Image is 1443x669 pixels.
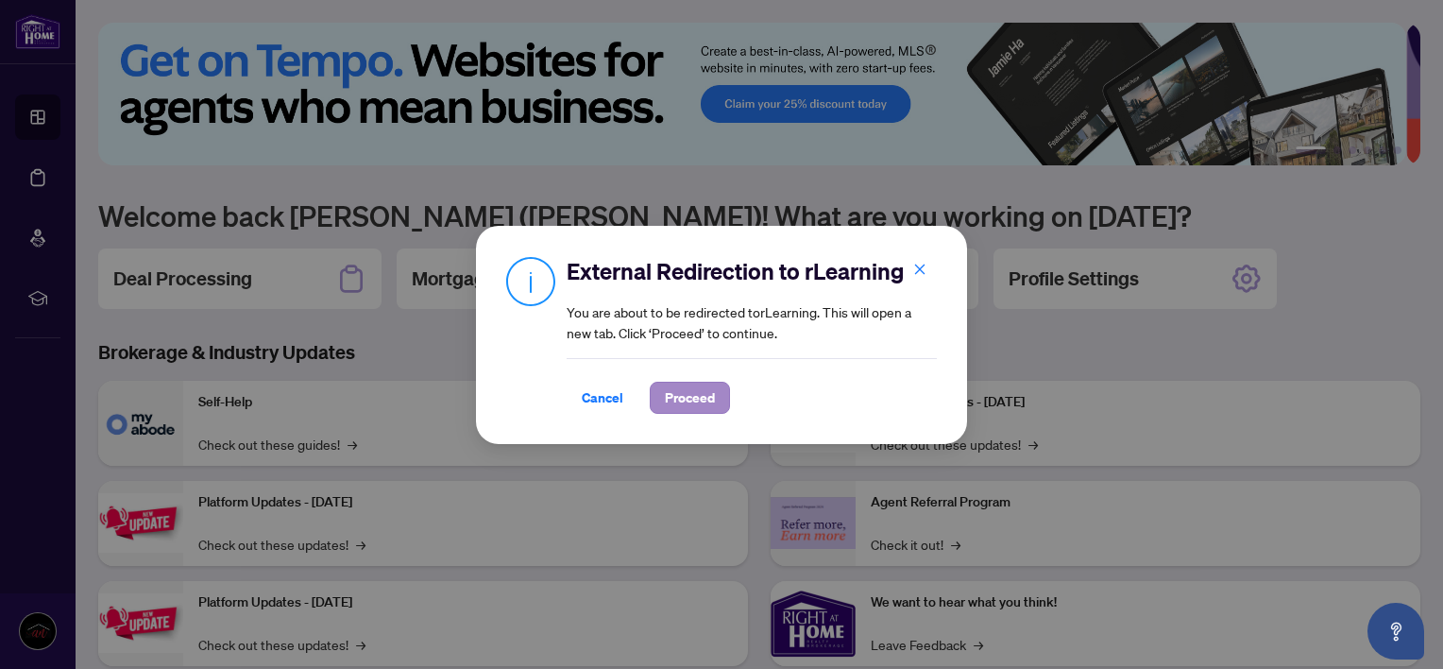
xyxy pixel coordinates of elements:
[567,256,937,414] div: You are about to be redirected to rLearning . This will open a new tab. Click ‘Proceed’ to continue.
[1367,603,1424,660] button: Open asap
[650,382,730,414] button: Proceed
[913,263,926,276] span: close
[582,383,623,413] span: Cancel
[506,256,555,306] img: Info Icon
[665,383,715,413] span: Proceed
[567,382,638,414] button: Cancel
[567,256,937,286] h2: External Redirection to rLearning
